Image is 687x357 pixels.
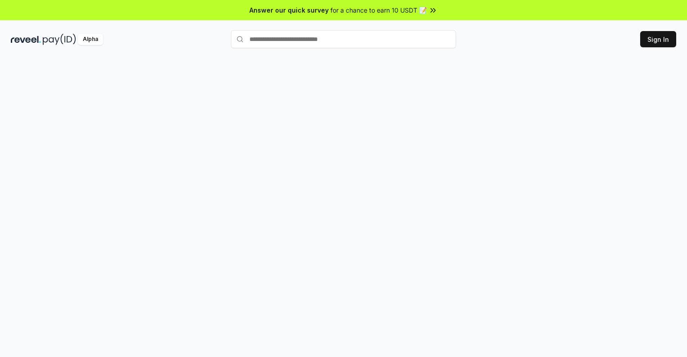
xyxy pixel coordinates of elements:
[330,5,427,15] span: for a chance to earn 10 USDT 📝
[43,34,76,45] img: pay_id
[78,34,103,45] div: Alpha
[640,31,676,47] button: Sign In
[249,5,329,15] span: Answer our quick survey
[11,34,41,45] img: reveel_dark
